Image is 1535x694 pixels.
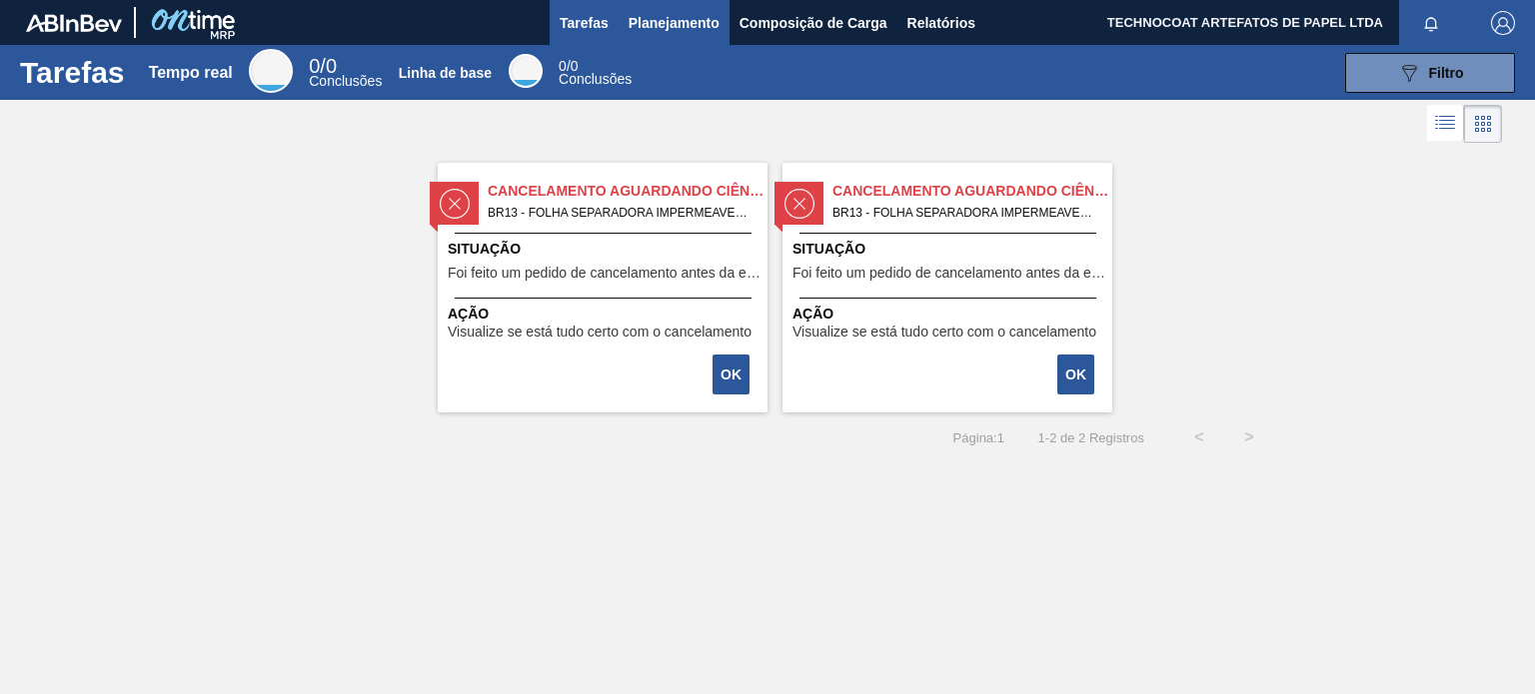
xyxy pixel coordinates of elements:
[1174,412,1224,462] button: <
[488,202,752,224] span: BR13 - FOLHA SEPARADORA IMPERMEAVEL Pedido - 2006440
[997,430,1004,445] font: 1
[1345,53,1515,93] button: Filtro
[1244,428,1253,445] font: >
[832,206,1184,220] font: BR13 - FOLHA SEPARADORA IMPERMEAVEL Pedido - 2006441
[792,266,1107,281] span: Foi feito um pedido de cancelamento antes da etapa de aguardando faturamento
[907,15,975,31] font: Relatórios
[792,306,833,322] font: Ação
[1057,354,1094,394] button: OK
[1491,11,1515,35] img: Sair
[784,189,814,219] img: status
[149,64,233,81] font: Tempo real
[559,60,632,86] div: Linha de base
[1107,15,1383,30] font: TECHNOCOAT ARTEFATOS DE PAPEL LTDA
[792,239,1107,260] span: Situação
[509,54,543,88] div: Linha de base
[440,189,470,219] img: status
[740,15,887,31] font: Composição de Carga
[1464,105,1502,143] div: Visão em Cartões
[1045,430,1049,445] font: -
[1059,352,1096,396] div: Completar tarefa: 30203900
[559,58,567,74] font: 0
[1224,412,1274,462] button: >
[1060,430,1074,445] font: de
[1078,430,1085,445] font: 2
[993,430,997,445] font: :
[832,202,1096,224] span: BR13 - FOLHA SEPARADORA IMPERMEAVEL Pedido - 2006441
[399,65,492,81] font: Linha de base
[309,58,382,88] div: Tempo real
[560,15,609,31] font: Tarefas
[559,71,632,87] font: Conclusões
[26,14,122,32] img: TNhmsLtSVTkK8tSr43FrP2fwEKptu5GPRR3wAAAABJRU5ErkJggg==
[448,265,950,281] font: Foi feito um pedido de cancelamento antes da etapa de aguardando faturamento
[326,55,337,77] font: 0
[320,55,326,77] font: /
[713,354,750,394] button: OK
[448,306,489,322] font: Ação
[792,265,1295,281] font: Foi feito um pedido de cancelamento antes da etapa de aguardando faturamento
[448,241,521,257] font: Situação
[448,239,763,260] span: Situação
[488,181,767,202] span: Cancelamento aguardando ciência
[488,206,839,220] font: BR13 - FOLHA SEPARADORA IMPERMEAVEL Pedido - 2006440
[832,183,1118,199] font: Cancelamento aguardando ciência
[488,183,773,199] font: Cancelamento aguardando ciência
[832,181,1112,202] span: Cancelamento aguardando ciência
[1065,366,1086,382] font: OK
[309,73,382,89] font: Conclusões
[448,324,752,340] font: Visualize se está tudo certo com o cancelamento
[1049,430,1056,445] font: 2
[792,241,865,257] font: Situação
[309,55,320,77] font: 0
[1427,105,1464,143] div: Visão em Lista
[567,58,571,74] font: /
[249,49,293,93] div: Tempo real
[571,58,579,74] font: 0
[1038,430,1045,445] font: 1
[1194,428,1203,445] font: <
[20,56,125,89] font: Tarefas
[1429,65,1464,81] font: Filtro
[721,366,742,382] font: OK
[715,352,752,396] div: Completar tarefa: 30203899
[629,15,720,31] font: Planejamento
[1399,9,1463,37] button: Notificações
[953,430,993,445] font: Página
[1089,430,1144,445] font: Registros
[448,266,763,281] span: Foi feito um pedido de cancelamento antes da etapa de aguardando faturamento
[792,324,1096,340] font: Visualize se está tudo certo com o cancelamento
